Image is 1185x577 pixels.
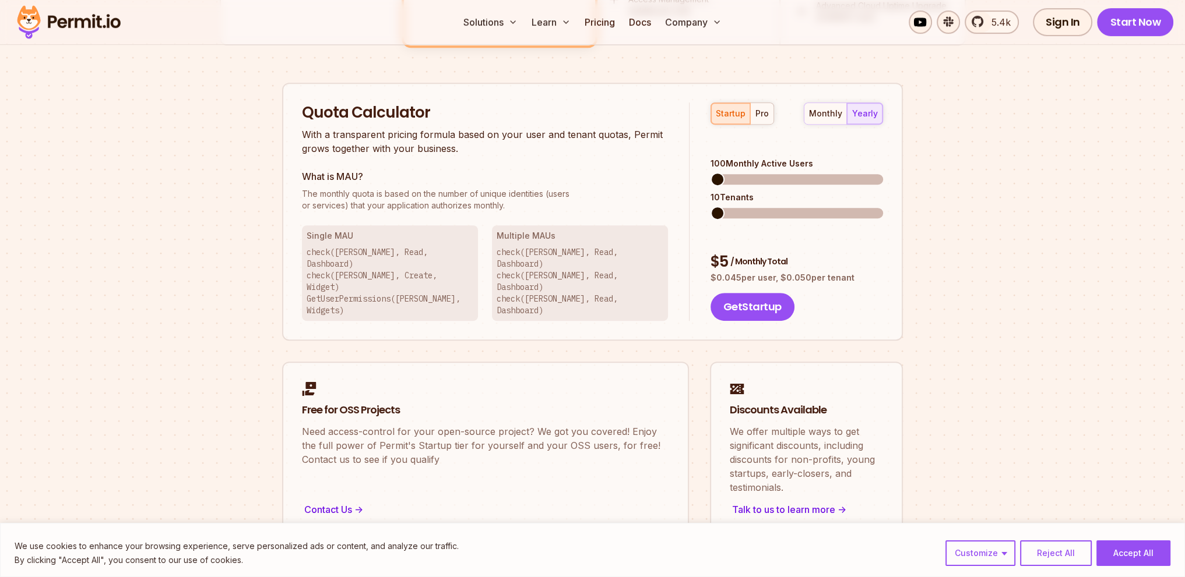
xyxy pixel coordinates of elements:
[730,403,883,417] h2: Discounts Available
[527,10,575,34] button: Learn
[624,10,656,34] a: Docs
[302,501,669,518] div: Contact Us
[302,403,669,417] h2: Free for OSS Projects
[497,246,663,316] p: check([PERSON_NAME], Read, Dashboard) check([PERSON_NAME], Read, Dashboard) check([PERSON_NAME], ...
[838,502,846,516] span: ->
[354,502,363,516] span: ->
[302,188,668,200] span: The monthly quota is based on the number of unique identities (users
[15,539,459,553] p: We use cookies to enhance your browsing experience, serve personalized ads or content, and analyz...
[302,128,668,155] p: With a transparent pricing formula based on your user and tenant quotas, Permit grows together wi...
[302,188,668,211] p: or services) that your application authorizes monthly.
[1033,8,1093,36] a: Sign In
[711,158,883,169] div: 100 Monthly Active Users
[711,272,883,284] p: $ 0.045 per user, $ 0.050 per tenant
[302,102,668,123] h2: Quota Calculator
[580,10,620,34] a: Pricing
[660,10,726,34] button: Company
[497,230,663,242] h3: Multiple MAUs
[984,15,1011,29] span: 5.4k
[711,192,883,203] div: 10 Tenants
[307,230,473,242] h3: Single MAU
[710,362,903,537] a: Discounts AvailableWe offer multiple ways to get significant discounts, including discounts for n...
[755,108,769,119] div: pro
[945,540,1015,566] button: Customize
[1096,540,1170,566] button: Accept All
[307,246,473,316] p: check([PERSON_NAME], Read, Dashboard) check([PERSON_NAME], Create, Widget) GetUserPermissions([PE...
[302,169,668,183] h3: What is MAU?
[730,424,883,494] p: We offer multiple ways to get significant discounts, including discounts for non-profits, young s...
[730,501,883,518] div: Talk to us to learn more
[459,10,522,34] button: Solutions
[730,256,787,267] span: / Monthly Total
[809,108,842,119] div: monthly
[282,362,689,537] a: Free for OSS ProjectsNeed access-control for your open-source project? We got you covered! Enjoy ...
[711,293,794,321] button: GetStartup
[965,10,1019,34] a: 5.4k
[1097,8,1173,36] a: Start Now
[302,424,669,466] p: Need access-control for your open-source project? We got you covered! Enjoy the full power of Per...
[711,252,883,272] div: $ 5
[12,2,126,42] img: Permit logo
[15,553,459,567] p: By clicking "Accept All", you consent to our use of cookies.
[1020,540,1092,566] button: Reject All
